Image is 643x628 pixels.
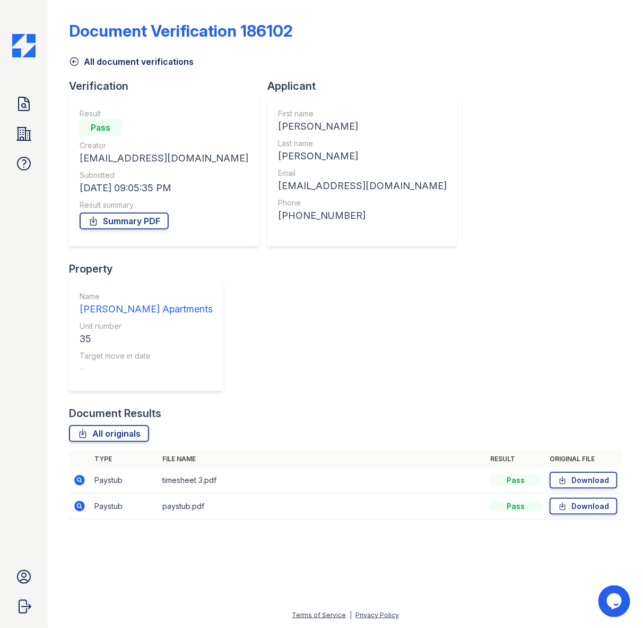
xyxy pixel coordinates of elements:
[90,494,158,520] td: Paystub
[80,291,213,317] a: Name [PERSON_NAME] Apartments
[490,501,541,512] div: Pass
[80,213,169,230] a: Summary PDF
[278,168,447,179] div: Email
[278,108,447,119] div: First name
[598,585,632,617] iframe: chat widget
[80,351,213,361] div: Target move in date
[486,451,545,468] th: Result
[80,291,213,302] div: Name
[278,198,447,208] div: Phone
[80,200,248,210] div: Result summary
[90,468,158,494] td: Paystub
[90,451,158,468] th: Type
[158,451,486,468] th: File name
[278,149,447,164] div: [PERSON_NAME]
[69,21,293,40] div: Document Verification 186102
[80,170,248,181] div: Submitted
[278,179,447,193] div: [EMAIL_ADDRESS][DOMAIN_NAME]
[550,472,618,489] a: Download
[355,611,399,619] a: Privacy Policy
[12,34,36,57] img: CE_Icon_Blue-c292c112584629df590d857e76928e9f676e5b41ef8f769ba2f05ee15b207248.png
[80,151,248,166] div: [EMAIL_ADDRESS][DOMAIN_NAME]
[490,475,541,486] div: Pass
[80,140,248,151] div: Creator
[550,498,618,515] a: Download
[80,108,248,119] div: Result
[80,119,122,136] div: Pass
[278,119,447,134] div: [PERSON_NAME]
[80,361,213,376] div: -
[267,79,466,94] div: Applicant
[80,321,213,332] div: Unit number
[80,332,213,346] div: 35
[69,55,194,68] a: All document verifications
[278,138,447,149] div: Last name
[80,181,248,196] div: [DATE] 09:05:35 PM
[350,611,352,619] div: |
[69,406,161,421] div: Document Results
[69,425,149,442] a: All originals
[69,79,267,94] div: Verification
[80,302,213,317] div: [PERSON_NAME] Apartments
[292,611,346,619] a: Terms of Service
[158,494,486,520] td: paystub.pdf
[69,261,232,276] div: Property
[278,208,447,223] div: [PHONE_NUMBER]
[158,468,486,494] td: timesheet 3.pdf
[545,451,622,468] th: Original file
